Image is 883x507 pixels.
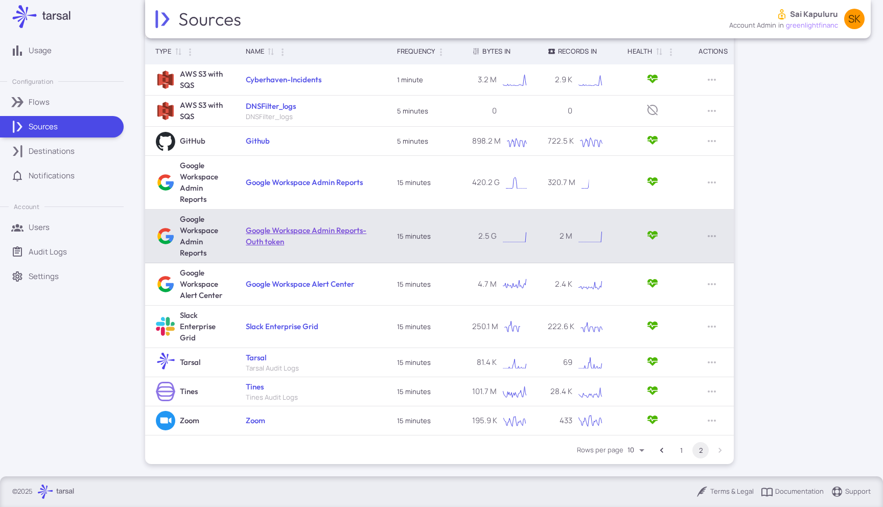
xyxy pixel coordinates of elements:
p: 320.7 M [548,177,575,188]
p: Settings [29,271,59,282]
h6: AWS S3 with SQS [180,100,228,122]
svg: Interactive chart [574,410,606,431]
h2: Sources [178,8,243,30]
div: Chart. Highcharts interactive chart. [502,172,530,193]
p: 195.9 K [472,415,497,426]
svg: Interactive chart [499,226,530,246]
p: Sai Kapuluru [790,9,838,20]
svg: Interactive chart [503,131,531,151]
a: Slack Enterprise Grid [246,321,318,331]
button: Row Actions [704,103,720,119]
span: Active [646,355,659,370]
a: Tines [246,382,264,391]
span: Active [646,175,659,190]
span: Active [646,134,659,149]
span: Sort by Name ascending [264,47,276,56]
p: 3.2 M [472,74,497,85]
img: AWS S3 with SQS [156,70,175,89]
button: Row Actions [704,383,720,400]
div: Rows per page [628,442,648,458]
button: Column Actions [663,44,679,60]
p: Destinations [29,146,75,157]
div: Bytes In [472,45,510,57]
img: Zoom [156,411,175,430]
svg: Interactive chart [499,410,530,431]
span: Sort by Type ascending [172,47,184,56]
span: SK [848,14,861,24]
div: Chart. Highcharts interactive chart. [574,381,606,402]
button: Go to page 1 [673,442,689,458]
svg: Interactive chart [576,316,607,337]
h6: GitHub [180,135,205,147]
div: Health [628,45,652,57]
td: 15 minutes [387,406,462,435]
h6: Google Workspace Admin Reports [180,160,228,205]
p: 101.7 M [472,386,497,397]
div: Records In [548,45,597,57]
button: Column Actions [182,44,198,60]
a: Tarsal [246,353,266,362]
h6: Tines [180,386,198,397]
p: 2 M [548,231,572,242]
a: Google Workspace Admin Reports- Outh token [246,225,366,246]
td: 15 minutes [387,377,462,406]
p: 0 [472,105,497,117]
td: 5 minutes [387,127,462,156]
a: Cyberhaven-Incidents [246,75,321,84]
div: Chart. Highcharts interactive chart. [574,226,606,246]
td: 15 minutes [387,156,462,210]
div: Chart. Highcharts interactive chart. [574,352,606,373]
h6: Zoom [180,415,199,426]
div: Actions [699,45,727,57]
td: 15 minutes [387,263,462,306]
p: Users [29,222,50,233]
div: Chart. Highcharts interactive chart. [577,172,606,193]
svg: Interactive chart [499,274,530,294]
button: Row Actions [704,354,720,371]
a: Documentation [761,486,824,498]
td: 15 minutes [387,210,462,263]
a: Terms & Legal [696,486,754,498]
svg: Interactive chart [574,226,606,246]
div: Chart. Highcharts interactive chart. [500,316,530,337]
span: Active [646,413,659,428]
img: Tarsal [156,353,175,372]
p: Flows [29,97,50,108]
span: Active [646,229,659,244]
img: Google Workspace Alert Center [156,274,175,294]
p: 898.2 M [472,135,501,147]
p: Notifications [29,170,75,181]
p: Usage [29,45,52,56]
h6: Google Workspace Admin Reports [180,214,228,259]
span: Tarsal Audit Logs [246,363,299,373]
p: 2.4 K [548,279,572,290]
img: Tines [156,382,175,401]
p: 2.5 G [472,231,497,242]
button: Row Actions [704,72,720,88]
nav: pagination navigation [652,442,730,458]
p: 222.6 K [548,321,574,332]
button: Row Actions [704,276,720,292]
a: Support [831,486,871,498]
p: 722.5 K [548,135,574,147]
p: Configuration [12,77,53,86]
h6: AWS S3 with SQS [180,68,228,91]
div: Chart. Highcharts interactive chart. [499,226,530,246]
h6: Google Workspace Alert Center [180,267,228,301]
a: Google Workspace Admin Reports [246,177,363,187]
div: Chart. Highcharts interactive chart. [499,352,530,373]
p: 0 [548,105,572,117]
a: Zoom [246,416,265,425]
div: Chart. Highcharts interactive chart. [503,131,530,151]
svg: Interactive chart [574,70,606,90]
button: Row Actions [704,174,720,191]
p: 28.4 K [548,386,572,397]
button: Sai Kapuluruaccount adminingreenlightfinancSK [723,4,871,34]
p: 2.9 K [548,74,572,85]
svg: Interactive chart [574,274,606,294]
div: Chart. Highcharts interactive chart. [574,274,606,294]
